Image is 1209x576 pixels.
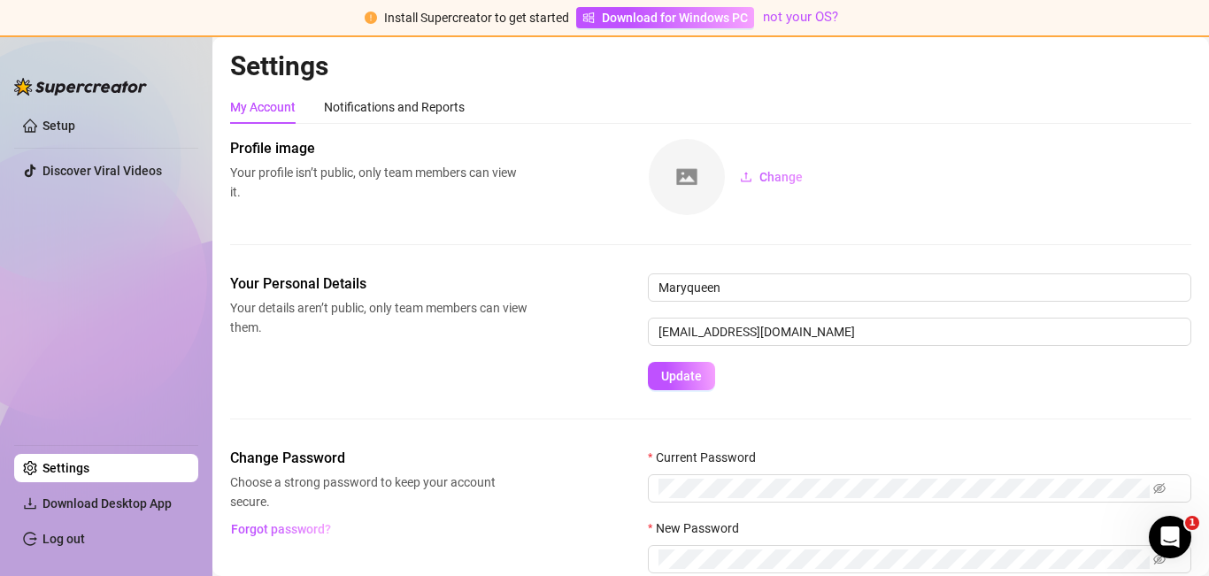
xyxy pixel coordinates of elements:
label: Current Password [648,448,767,467]
span: Change Password [230,448,527,469]
span: windows [582,12,595,24]
span: Choose a strong password to keep your account secure. [230,472,527,511]
input: Enter name [648,273,1191,302]
img: square-placeholder.png [649,139,725,215]
span: Your details aren’t public, only team members can view them. [230,298,527,337]
input: Enter new email [648,318,1191,346]
label: New Password [648,518,751,538]
span: Profile image [230,138,527,159]
button: Change [726,163,817,191]
h2: Settings [230,50,1191,83]
a: Download for Windows PC [576,7,754,28]
iframe: Intercom live chat [1149,516,1191,558]
span: Download for Windows PC [602,8,748,27]
span: Download Desktop App [42,496,172,511]
span: Install Supercreator to get started [384,11,569,25]
a: Setup [42,119,75,133]
a: Discover Viral Videos [42,164,162,178]
span: eye-invisible [1153,482,1166,495]
div: Notifications and Reports [324,97,465,117]
input: New Password [658,549,1150,569]
a: not your OS? [763,9,838,25]
span: 1 [1185,516,1199,530]
span: Your Personal Details [230,273,527,295]
span: Forgot password? [231,522,331,536]
button: Update [648,362,715,390]
button: Forgot password? [230,515,331,543]
img: logo-BBDzfeDw.svg [14,78,147,96]
div: My Account [230,97,296,117]
a: Settings [42,461,89,475]
span: download [23,496,37,511]
span: Your profile isn’t public, only team members can view it. [230,163,527,202]
span: eye-invisible [1153,553,1166,565]
a: Log out [42,532,85,546]
input: Current Password [658,479,1150,498]
span: exclamation-circle [365,12,377,24]
span: upload [740,171,752,183]
span: Update [661,369,702,383]
span: Change [759,170,803,184]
